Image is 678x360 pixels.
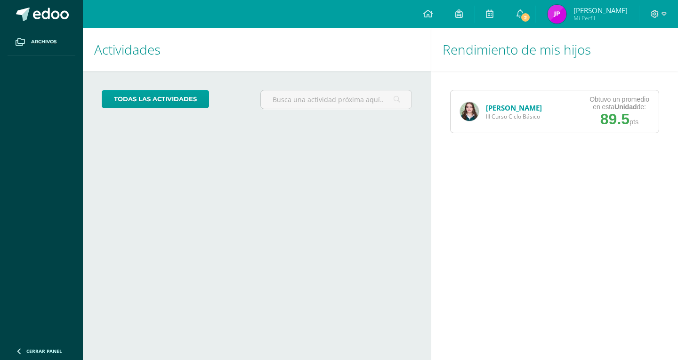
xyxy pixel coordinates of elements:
[589,96,649,111] div: Obtuvo un promedio en esta de:
[261,90,411,109] input: Busca una actividad próxima aquí...
[486,112,542,120] span: III Curso Ciclo Básico
[8,28,75,56] a: Archivos
[614,103,637,111] strong: Unidad
[600,111,630,128] span: 89.5
[486,103,542,112] a: [PERSON_NAME]
[630,118,638,126] span: pts
[520,12,531,23] span: 2
[26,348,62,354] span: Cerrar panel
[443,28,667,71] h1: Rendimiento de mis hijos
[573,6,628,15] span: [PERSON_NAME]
[460,102,479,121] img: 0be5280a7ab687b753c48f1950ca6897.png
[102,90,209,108] a: todas las Actividades
[94,28,420,71] h1: Actividades
[573,14,628,22] span: Mi Perfil
[548,5,566,24] img: fa32285e9175087e9a639fe48bd6229c.png
[31,38,56,46] span: Archivos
